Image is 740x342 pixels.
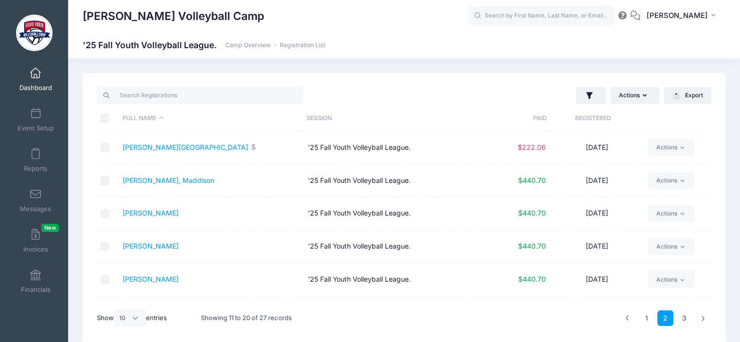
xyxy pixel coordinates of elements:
[518,209,546,217] span: $440.70
[21,286,51,294] span: Financials
[551,197,644,230] td: [DATE]
[280,42,325,49] a: Registration List
[225,42,271,49] a: Camp Overview
[638,310,654,326] a: 1
[303,131,488,164] td: '25 Fall Youth Volleyball League.
[648,172,694,189] a: Actions
[518,143,546,151] span: $222.06
[83,5,264,27] h1: [PERSON_NAME] Volleyball Camp
[13,103,59,137] a: Event Setup
[13,62,59,96] a: Dashboard
[302,106,486,131] th: Session: activate to sort column ascending
[551,230,644,263] td: [DATE]
[97,310,167,326] label: Show entries
[640,5,725,27] button: [PERSON_NAME]
[123,143,248,151] a: [PERSON_NAME][GEOGRAPHIC_DATA]
[551,164,644,198] td: [DATE]
[13,224,59,258] a: InvoicesNew
[657,310,673,326] a: 2
[648,205,694,222] a: Actions
[118,106,302,131] th: Full Name: activate to sort column descending
[201,307,292,329] div: Showing 11 to 20 of 27 records
[13,143,59,177] a: Reports
[123,242,179,250] a: [PERSON_NAME]
[648,271,694,288] a: Actions
[123,176,214,184] a: [PERSON_NAME], Maddison
[611,87,659,104] button: Actions
[23,245,48,253] span: Invoices
[518,176,546,184] span: $440.70
[518,242,546,250] span: $440.70
[664,87,711,104] button: Export
[83,40,325,50] h1: '25 Fall Youth Volleyball League.
[303,164,488,198] td: '25 Fall Youth Volleyball League.
[250,144,256,150] i: Autopay enabled
[486,106,547,131] th: Paid: activate to sort column ascending
[123,209,179,217] a: [PERSON_NAME]
[303,296,488,329] td: '25 Fall Youth Volleyball League.
[303,263,488,296] td: '25 Fall Youth Volleyball League.
[114,310,146,326] select: Showentries
[648,238,694,255] a: Actions
[551,263,644,296] td: [DATE]
[303,197,488,230] td: '25 Fall Youth Volleyball League.
[19,84,52,92] span: Dashboard
[16,15,53,51] img: David Rubio Volleyball Camp
[551,296,644,329] td: [DATE]
[468,6,614,26] input: Search by First Name, Last Name, or Email...
[676,310,692,326] a: 3
[97,87,304,104] input: Search Registrations
[24,164,47,173] span: Reports
[518,275,546,283] span: $440.70
[13,264,59,298] a: Financials
[551,131,644,164] td: [DATE]
[547,106,639,131] th: Registered: activate to sort column ascending
[13,183,59,217] a: Messages
[41,224,59,232] span: New
[647,10,708,21] span: [PERSON_NAME]
[20,205,51,213] span: Messages
[303,230,488,263] td: '25 Fall Youth Volleyball League.
[18,124,54,132] span: Event Setup
[123,275,179,283] a: [PERSON_NAME]
[648,139,694,156] a: Actions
